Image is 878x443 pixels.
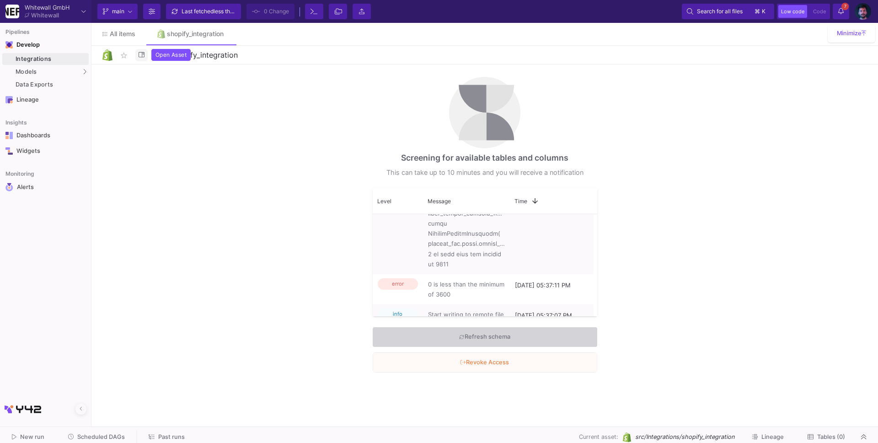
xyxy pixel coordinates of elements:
[459,330,510,344] span: Refresh schema
[386,167,584,178] div: This can take up to 10 minutes and you will receive a notification
[2,144,89,158] a: Navigation iconWidgets
[77,433,125,440] span: Scheduled DAGs
[2,92,89,107] a: Navigation iconLineage
[510,304,596,326] div: [DATE] 05:37:07 PM
[166,4,241,19] button: Last fetchedless than a minute ago
[2,38,89,52] mat-expansion-panel-header: Navigation iconDevelop
[5,96,13,103] img: Navigation icon
[16,132,76,139] div: Dashboards
[841,3,849,10] span: 7
[158,433,185,440] span: Past runs
[5,41,13,49] img: Navigation icon
[5,132,13,139] img: Navigation icon
[817,433,845,440] span: Tables (0)
[373,353,597,373] button: Revoke Access
[810,5,829,18] button: Code
[16,147,76,155] div: Widgets
[514,198,527,205] span: Time
[5,5,19,18] img: YZ4Yr8zUCx6JYM5gIgaTIQYeTXdcwQjnYC8iZtTV.png
[682,4,774,19] button: Search for all files⌘k
[510,274,596,304] div: [DATE] 05:37:11 PM
[118,50,129,61] mat-icon: star_border
[97,4,138,19] button: main
[373,327,597,347] button: Refresh schema
[2,179,89,195] a: Navigation iconAlerts
[102,49,112,61] img: Logo
[31,12,59,18] div: Whitewall
[2,79,89,91] a: Data Exports
[833,4,849,19] button: 7
[813,8,826,15] span: Code
[110,30,135,38] span: All items
[428,309,505,319] span: Start writing to remote file
[16,81,86,88] div: Data Exports
[16,68,37,76] span: Models
[781,8,804,15] span: Low code
[25,5,70,11] div: Whitewall GmbH
[17,183,76,191] div: Alerts
[112,5,124,18] span: main
[428,279,505,299] span: 0 is less than the minimum of 3600
[635,432,734,441] span: src/Integrations/shopify_integration
[2,128,89,143] a: Navigation iconDashboards
[579,432,618,441] span: Current asset:
[20,433,44,440] span: New run
[157,29,165,38] img: Tab icon
[16,41,30,49] div: Develop
[377,198,391,205] span: Level
[16,96,76,103] div: Lineage
[182,5,236,18] div: Last fetched
[761,433,784,440] span: Lineage
[752,6,769,17] button: ⌘k
[2,53,89,65] a: Integrations
[378,308,418,320] span: info
[167,30,224,38] div: shopify_integration
[16,55,86,63] div: Integrations
[622,432,632,442] img: Shopify
[5,183,13,191] img: Navigation icon
[151,49,191,61] div: Open Asset
[214,8,271,15] span: less than a minute ago
[855,3,871,20] img: zn2Dipnt5kSdWZ4U6JymtAUNwkc8DG3H2NRMgahy.png
[755,6,760,17] span: ⌘
[401,152,568,164] div: Screening for available tables and columns
[762,6,766,17] span: k
[5,147,13,155] img: Navigation icon
[460,356,509,370] span: Revoke Access
[778,5,807,18] button: Low code
[428,198,451,205] span: Message
[378,278,418,290] span: error
[697,5,743,18] span: Search for all files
